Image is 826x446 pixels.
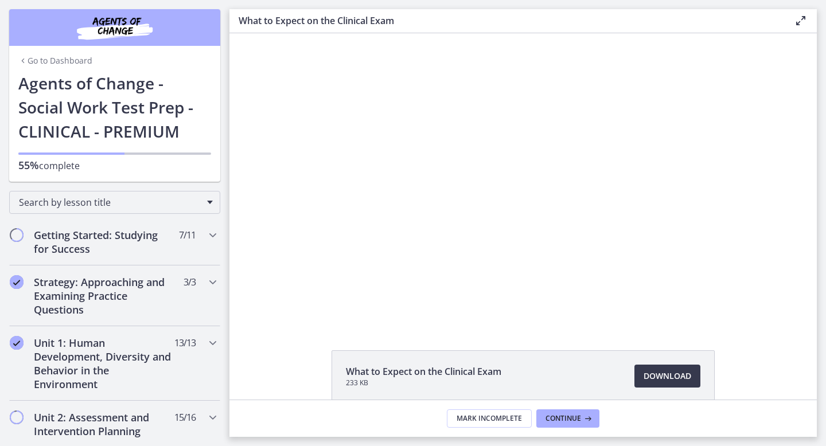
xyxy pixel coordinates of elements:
span: Search by lesson title [19,196,201,209]
h2: Unit 2: Assessment and Intervention Planning [34,410,174,438]
span: 13 / 13 [174,336,196,350]
iframe: Video Lesson [229,33,817,324]
i: Completed [10,275,24,289]
button: Mark Incomplete [447,409,532,428]
a: Download [634,365,700,388]
h2: Unit 1: Human Development, Diversity and Behavior in the Environment [34,336,174,391]
span: Continue [546,414,581,423]
h1: Agents of Change - Social Work Test Prep - CLINICAL - PREMIUM [18,71,211,143]
a: Go to Dashboard [18,55,92,66]
h3: What to Expect on the Clinical Exam [239,14,776,28]
p: complete [18,158,211,173]
span: 15 / 16 [174,410,196,424]
span: What to Expect on the Clinical Exam [346,365,501,378]
h2: Getting Started: Studying for Success [34,228,174,256]
span: 55% [18,158,39,172]
i: Completed [10,336,24,350]
span: 3 / 3 [184,275,196,289]
div: Search by lesson title [9,191,220,214]
img: Agents of Change [46,14,184,41]
h2: Strategy: Approaching and Examining Practice Questions [34,275,174,316]
span: 233 KB [346,378,501,388]
span: 7 / 11 [179,228,196,242]
button: Continue [536,409,599,428]
span: Download [644,369,691,383]
span: Mark Incomplete [457,414,522,423]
